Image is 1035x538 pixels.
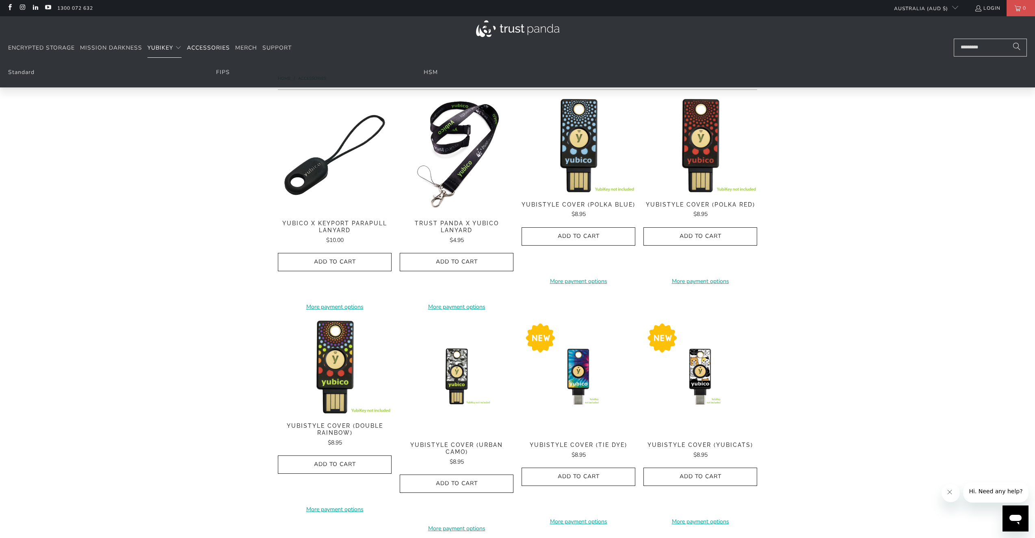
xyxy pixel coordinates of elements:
[450,236,464,244] span: $4.95
[522,320,635,433] img: YubiStyle Cover (Tie Dye) - Trust Panda
[643,98,757,193] img: YubiStyle Cover (Polka Red) - Trust Panda
[522,468,635,486] button: Add to Cart
[278,320,392,414] img: YubiStyle Cover (Double Rainbow) - Trust Panda
[522,442,635,449] span: YubiStyle Cover (Tie Dye)
[643,517,757,526] a: More payment options
[572,451,586,459] span: $8.95
[278,455,392,474] button: Add to Cart
[278,423,392,436] span: YubiStyle Cover (Double Rainbow)
[328,439,342,447] span: $8.95
[8,68,35,76] a: Standard
[400,303,513,311] a: More payment options
[522,98,635,193] img: YubiStyle Cover (Polka Blue) - Trust Panda
[476,20,559,37] img: Trust Panda Australia
[278,253,392,271] button: Add to Cart
[450,458,464,466] span: $8.95
[572,210,586,218] span: $8.95
[44,5,51,11] a: Trust Panda Australia on YouTube
[400,320,513,433] img: YubiStyle Cover (Urban Camo) - Trust Panda
[522,201,635,208] span: YubiStyle Cover (Polka Blue)
[235,44,257,52] span: Merch
[400,442,513,455] span: YubiStyle Cover (Urban Camo)
[286,461,383,468] span: Add to Cart
[954,39,1027,57] input: Search...
[278,505,392,514] a: More payment options
[942,484,960,502] iframe: Close message
[530,233,627,240] span: Add to Cart
[278,423,392,447] a: YubiStyle Cover (Double Rainbow) $8.95
[643,201,757,219] a: YubiStyle Cover (Polka Red) $8.95
[400,524,513,533] a: More payment options
[278,98,392,212] a: Yubico x Keyport Parapull Lanyard - Trust Panda Yubico x Keyport Parapull Lanyard - Trust Panda
[6,5,13,11] a: Trust Panda Australia on Facebook
[522,517,635,526] a: More payment options
[278,98,392,212] img: Yubico x Keyport Parapull Lanyard - Trust Panda
[1003,505,1029,531] iframe: Button to launch messaging window
[643,201,757,208] span: YubiStyle Cover (Polka Red)
[187,44,230,52] span: Accessories
[80,39,142,58] a: Mission Darkness
[643,320,757,433] img: YubiStyle Cover (YubiCats) - Trust Panda
[400,220,513,245] a: Trust Panda x Yubico Lanyard $4.95
[408,259,505,266] span: Add to Cart
[235,39,257,58] a: Merch
[693,210,708,218] span: $8.95
[643,277,757,286] a: More payment options
[408,480,505,487] span: Add to Cart
[522,442,635,460] a: YubiStyle Cover (Tie Dye) $8.95
[974,4,1000,13] a: Login
[8,44,75,52] span: Encrypted Storage
[187,39,230,58] a: Accessories
[400,253,513,271] button: Add to Cart
[32,5,39,11] a: Trust Panda Australia on LinkedIn
[424,68,438,76] a: HSM
[80,44,142,52] span: Mission Darkness
[522,277,635,286] a: More payment options
[57,4,93,13] a: 1300 072 632
[652,233,749,240] span: Add to Cart
[262,39,292,58] a: Support
[400,320,513,433] a: YubiStyle Cover (Urban Camo) - Trust Panda YubiStyle Cover (Urban Camo) - Trust Panda
[326,236,344,244] span: $10.00
[262,44,292,52] span: Support
[652,473,749,480] span: Add to Cart
[1007,39,1027,57] button: Search
[643,227,757,246] button: Add to Cart
[278,303,392,311] a: More payment options
[147,44,173,52] span: YubiKey
[522,227,635,246] button: Add to Cart
[530,473,627,480] span: Add to Cart
[522,320,635,433] a: YubiStyle Cover (Tie Dye) - Trust Panda YubiStyle Cover (Tie Dye) - Trust Panda
[643,320,757,433] a: YubiStyle Cover (YubiCats) - Trust Panda YubiStyle Cover (YubiCats) - Trust Panda
[400,442,513,466] a: YubiStyle Cover (Urban Camo) $8.95
[400,220,513,234] span: Trust Panda x Yubico Lanyard
[278,220,392,234] span: Yubico x Keyport Parapull Lanyard
[643,468,757,486] button: Add to Cart
[963,482,1029,503] iframe: Message from company
[286,259,383,266] span: Add to Cart
[216,68,230,76] a: FIPS
[400,98,513,212] img: Trust Panda Yubico Lanyard - Trust Panda
[278,220,392,245] a: Yubico x Keyport Parapull Lanyard $10.00
[147,39,182,58] summary: YubiKey
[19,5,26,11] a: Trust Panda Australia on Instagram
[693,451,708,459] span: $8.95
[643,442,757,449] span: YubiStyle Cover (YubiCats)
[400,475,513,493] button: Add to Cart
[522,201,635,219] a: YubiStyle Cover (Polka Blue) $8.95
[8,39,292,58] nav: Translation missing: en.navigation.header.main_nav
[8,39,75,58] a: Encrypted Storage
[643,442,757,460] a: YubiStyle Cover (YubiCats) $8.95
